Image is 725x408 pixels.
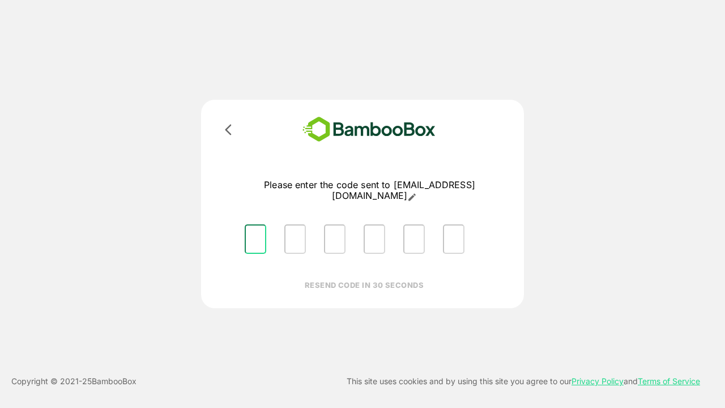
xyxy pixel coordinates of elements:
input: Please enter OTP character 2 [284,224,306,254]
input: Please enter OTP character 3 [324,224,346,254]
p: Copyright © 2021- 25 BambooBox [11,375,137,388]
input: Please enter OTP character 1 [245,224,266,254]
img: bamboobox [286,113,452,146]
p: Please enter the code sent to [EMAIL_ADDRESS][DOMAIN_NAME] [236,180,504,202]
input: Please enter OTP character 4 [364,224,385,254]
a: Privacy Policy [572,376,624,386]
input: Please enter OTP character 5 [403,224,425,254]
input: Please enter OTP character 6 [443,224,464,254]
p: This site uses cookies and by using this site you agree to our and [347,375,700,388]
a: Terms of Service [638,376,700,386]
